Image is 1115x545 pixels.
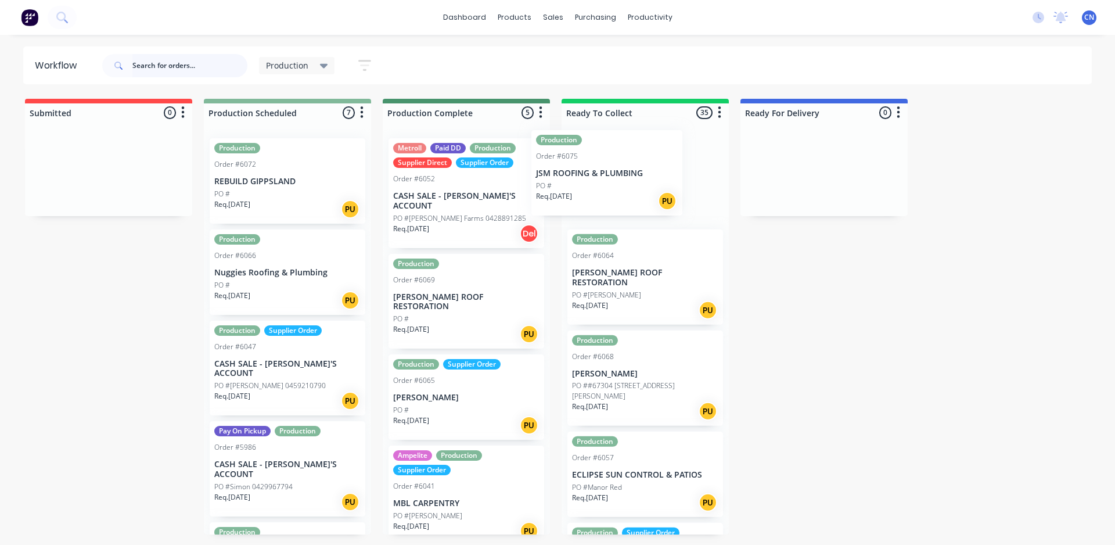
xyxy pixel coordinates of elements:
a: dashboard [437,9,492,26]
div: productivity [622,9,678,26]
div: sales [537,9,569,26]
input: Search for orders... [132,54,247,77]
div: purchasing [569,9,622,26]
span: CN [1084,12,1094,23]
div: Workflow [35,59,82,73]
span: Production [266,59,308,71]
div: products [492,9,537,26]
img: Factory [21,9,38,26]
